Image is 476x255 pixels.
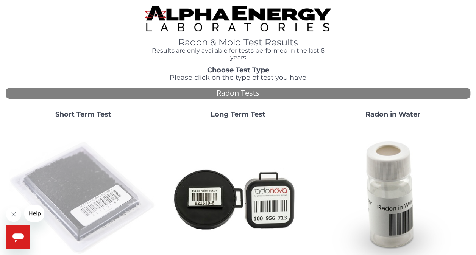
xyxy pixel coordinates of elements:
[170,73,306,82] span: Please click on the type of test you have
[145,6,331,31] img: TightCrop.jpg
[365,110,420,118] strong: Radon in Water
[145,47,331,61] h4: Results are only available for tests performed in the last 6 years
[55,110,111,118] strong: Short Term Test
[6,88,470,99] div: Radon Tests
[145,37,331,47] h1: Radon & Mold Test Results
[211,110,265,118] strong: Long Term Test
[207,66,269,74] strong: Choose Test Type
[24,205,44,222] iframe: Message from company
[6,207,21,222] iframe: Close message
[6,225,30,249] iframe: Button to launch messaging window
